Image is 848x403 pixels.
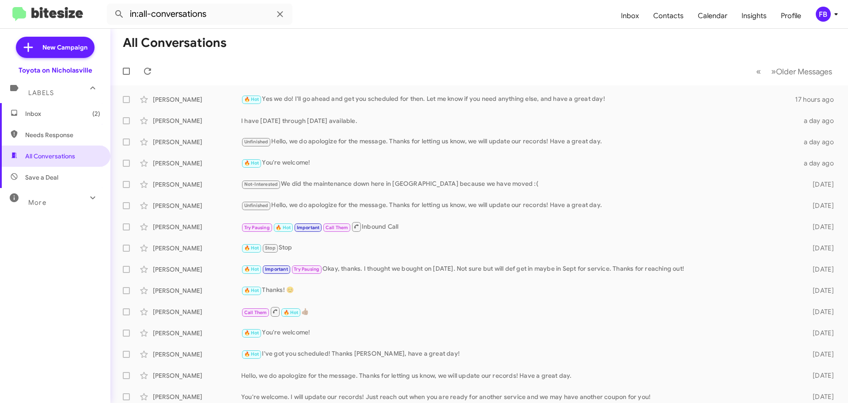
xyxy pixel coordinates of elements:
span: 🔥 Hot [244,96,259,102]
div: a day ago [799,138,841,146]
span: Important [265,266,288,272]
div: [PERSON_NAME] [153,138,241,146]
a: Inbox [614,3,646,29]
span: Older Messages [776,67,832,77]
span: Labels [28,89,54,97]
span: 🔥 Hot [284,310,299,315]
div: Yes we do! I'll go ahead and get you scheduled for then. Let me know if you need anything else, a... [241,94,795,104]
div: [DATE] [799,392,841,401]
a: Calendar [691,3,734,29]
div: [PERSON_NAME] [153,180,241,189]
input: Search [107,4,292,25]
div: a day ago [799,116,841,125]
div: [DATE] [799,180,841,189]
span: New Campaign [42,43,87,52]
span: 🔥 Hot [244,266,259,272]
span: More [28,199,46,207]
div: [DATE] [799,307,841,316]
span: « [756,66,761,77]
div: I've got you scheduled! Thanks [PERSON_NAME], have a great day! [241,349,799,359]
div: [DATE] [799,265,841,274]
div: [PERSON_NAME] [153,265,241,274]
span: Unfinished [244,203,269,208]
div: [PERSON_NAME] [153,201,241,210]
div: You're welcome! [241,328,799,338]
span: 🔥 Hot [276,225,291,230]
a: Profile [774,3,808,29]
h1: All Conversations [123,36,227,50]
div: Thanks! 😊 [241,285,799,296]
span: Try Pausing [294,266,319,272]
div: [PERSON_NAME] [153,286,241,295]
div: FB [816,7,831,22]
div: We did the maintenance down here in [GEOGRAPHIC_DATA] because we have moved :( [241,179,799,189]
div: [DATE] [799,244,841,253]
span: Save a Deal [25,173,58,182]
span: Stop [265,245,276,251]
div: [PERSON_NAME] [153,392,241,401]
div: a day ago [799,159,841,168]
div: Okay, thanks. I thought we bought on [DATE]. Not sure but will def get in maybe in Sept for servi... [241,264,799,274]
span: Needs Response [25,130,100,139]
div: Hello, we do apologize for the message. Thanks for letting us know, we will update our records! H... [241,371,799,380]
div: [DATE] [799,201,841,210]
span: 🔥 Hot [244,288,259,293]
span: Unfinished [244,139,269,145]
div: [PERSON_NAME] [153,159,241,168]
div: [PERSON_NAME] [153,329,241,338]
div: You're welcome! [241,158,799,168]
div: [PERSON_NAME] [153,223,241,231]
div: [DATE] [799,371,841,380]
span: Inbox [25,109,100,118]
div: [DATE] [799,223,841,231]
a: New Campaign [16,37,95,58]
span: Important [297,225,320,230]
span: 🔥 Hot [244,245,259,251]
button: FB [808,7,838,22]
div: 👍🏽 [241,306,799,317]
div: [DATE] [799,329,841,338]
div: Hello, we do apologize for the message. Thanks for letting us know, we will update our records! H... [241,137,799,147]
div: Inbound Call [241,221,799,232]
button: Next [766,62,837,81]
button: Previous [751,62,766,81]
a: Insights [734,3,774,29]
span: Try Pausing [244,225,270,230]
span: Not-Interested [244,181,278,187]
span: » [771,66,776,77]
div: [DATE] [799,350,841,359]
span: 🔥 Hot [244,330,259,336]
div: [PERSON_NAME] [153,244,241,253]
span: Call Them [244,310,267,315]
div: [PERSON_NAME] [153,350,241,359]
a: Contacts [646,3,691,29]
div: Stop [241,243,799,253]
div: [DATE] [799,286,841,295]
div: [PERSON_NAME] [153,116,241,125]
span: 🔥 Hot [244,351,259,357]
nav: Page navigation example [751,62,837,81]
div: I have [DATE] through [DATE] available. [241,116,799,125]
div: Toyota on Nicholasville [19,66,92,75]
span: All Conversations [25,152,75,161]
div: You're welcome. I will update our records! Just reach out when you are ready for another service ... [241,392,799,401]
div: [PERSON_NAME] [153,307,241,316]
div: [PERSON_NAME] [153,95,241,104]
div: 17 hours ago [795,95,841,104]
span: 🔥 Hot [244,160,259,166]
span: Call Them [326,225,348,230]
span: (2) [92,109,100,118]
div: [PERSON_NAME] [153,371,241,380]
div: Hello, we do apologize for the message. Thanks for letting us know, we will update our records! H... [241,200,799,211]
